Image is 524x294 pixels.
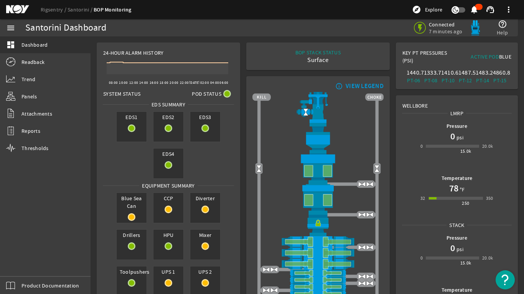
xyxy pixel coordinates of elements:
[407,69,421,77] div: 1440.7
[476,77,490,84] div: PT-14
[482,142,493,150] div: 20.0k
[402,49,457,67] div: Key PT Pressures (PSI)
[455,245,463,253] span: psi
[252,283,384,290] img: PipeRamOpen.png
[21,58,44,66] span: Readback
[447,221,467,229] span: Stack
[396,96,517,109] div: Wellbore
[420,254,423,262] div: 0
[190,112,220,122] span: EDS3
[262,266,270,274] img: ValveOpen.png
[458,77,473,84] div: PT-12
[424,69,438,77] div: 1333.7
[441,77,455,84] div: PT-10
[252,269,384,276] img: PipeRamOpen.png
[189,80,200,85] text: [DATE]
[493,77,507,84] div: PT-15
[424,77,438,84] div: PT-08
[486,5,495,14] mat-icon: support_agent
[425,6,442,13] span: Explore
[190,266,220,277] span: UPS 2
[119,80,128,85] text: 10:00
[6,23,15,33] mat-icon: menu
[149,101,188,108] span: EDS SUMMARY
[460,259,471,267] div: 15.0k
[460,147,471,155] div: 15.0k
[41,6,68,13] a: Rigsentry
[153,193,183,204] span: CCP
[117,112,147,122] span: EDS1
[302,108,310,116] img: Valve2Open.png
[468,20,483,36] img: Bluepod.svg
[420,194,425,202] div: 32
[117,266,147,277] span: Toolpushers
[358,279,366,287] img: ValveOpen.png
[21,41,48,49] span: Dashboard
[180,80,189,85] text: 22:00
[153,230,183,240] span: HPU
[295,56,341,64] div: Surface
[21,144,49,152] span: Thresholds
[21,75,35,83] span: Trend
[153,112,183,122] span: EDS2
[358,243,366,252] img: ValveOpen.png
[190,230,220,240] span: Mixer
[358,180,366,188] img: ValveOpen.png
[139,182,197,189] span: Equipment Summary
[68,6,94,13] a: Santorini
[496,270,515,289] button: Open Resource Center
[429,28,462,35] span: 7 minutes ago
[486,194,493,202] div: 350
[252,276,384,283] img: PipeRamOpen.png
[252,258,384,269] img: ShearRamOpen.png
[252,184,384,214] img: LowerAnnularOpen.png
[366,279,374,287] img: ValveOpen.png
[358,211,366,219] img: ValveOpen.png
[103,90,140,98] span: System Status
[442,286,473,294] b: Temperature
[21,282,79,289] span: Product Documentation
[447,234,467,242] b: Pressure
[200,80,209,85] text: 02:00
[407,77,421,84] div: PT-06
[190,193,220,204] span: Diverter
[25,24,106,32] div: Santorini Dashboard
[150,80,158,85] text: 16:00
[103,49,163,57] span: 24-Hour Alarm History
[409,3,445,16] button: Explore
[498,20,507,29] mat-icon: help_outline
[153,266,183,277] span: UPS 1
[442,175,473,182] b: Temperature
[358,273,366,281] img: ValveOpen.png
[458,186,465,193] span: °F
[139,80,148,85] text: 14:00
[295,49,341,56] div: BOP STACK STATUS
[160,80,168,85] text: 18:00
[170,80,179,85] text: 20:00
[412,5,421,14] mat-icon: explore
[366,180,374,188] img: ValveOpen.png
[346,82,384,90] div: VIEW LEGEND
[129,80,138,85] text: 12:00
[499,53,511,60] span: Blue
[117,230,147,240] span: Drillers
[334,83,343,89] mat-icon: info_outline
[493,69,507,77] div: 4860.8
[366,243,374,252] img: ValveOpen.png
[210,80,219,85] text: 04:00
[366,211,374,219] img: ValveOpen.png
[252,123,384,154] img: FlexJoint.png
[450,242,455,254] h1: 0
[448,109,466,117] span: LMRP
[458,69,473,77] div: 1487.5
[6,40,15,49] mat-icon: dashboard
[252,236,384,247] img: ShearRamOpen.png
[497,29,508,36] span: Help
[252,154,384,184] img: UpperAnnularOpen.png
[447,122,467,130] b: Pressure
[366,273,374,281] img: ValveOpen.png
[21,127,40,135] span: Reports
[462,199,469,207] div: 250
[420,142,423,150] div: 0
[455,134,463,141] span: psi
